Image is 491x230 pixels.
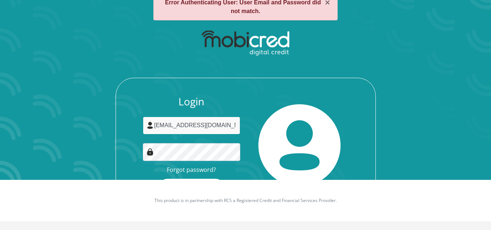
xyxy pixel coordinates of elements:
[159,179,224,195] button: Login
[143,117,240,134] input: Username
[202,31,289,56] img: mobicred logo
[146,148,154,156] img: Image
[44,197,447,204] p: This product is in partnership with RCS a Registered Credit and Financial Services Provider.
[146,122,154,129] img: user-icon image
[143,96,240,108] h3: Login
[167,166,216,174] a: Forgot password?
